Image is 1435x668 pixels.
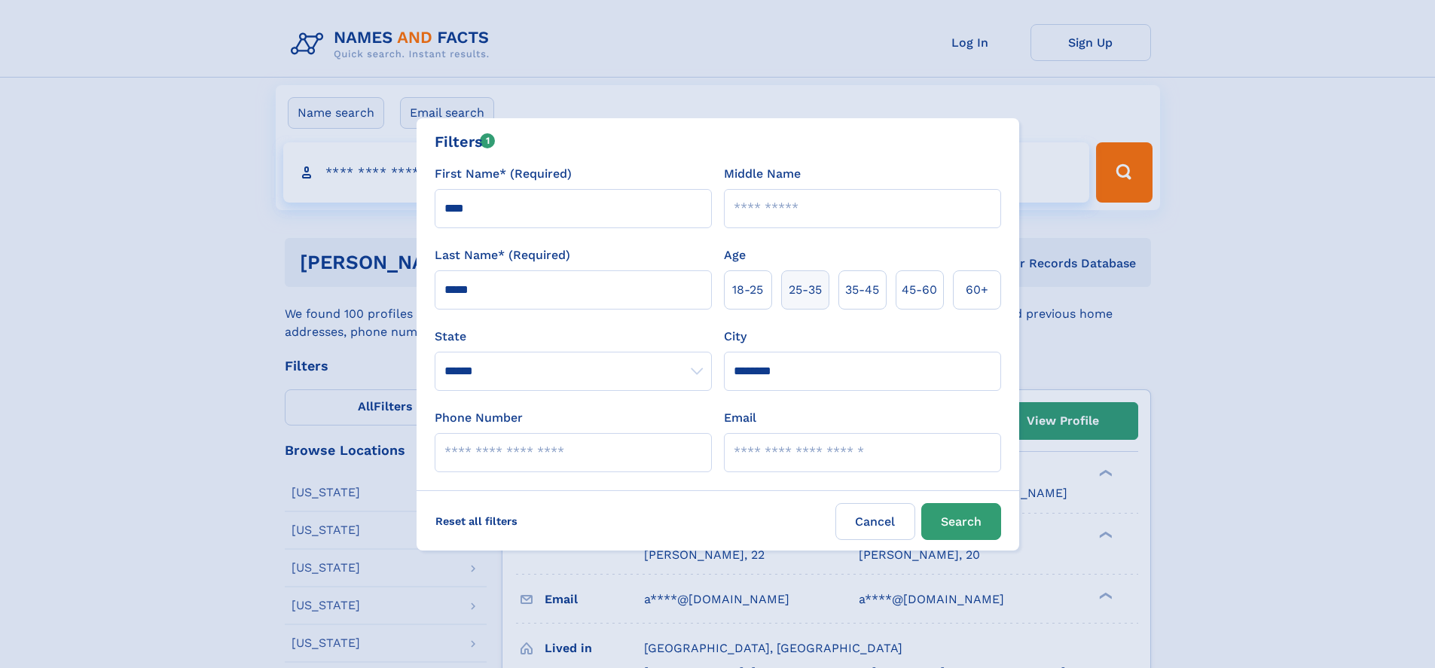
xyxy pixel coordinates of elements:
span: 25‑35 [789,281,822,299]
label: Email [724,409,756,427]
span: 60+ [966,281,988,299]
span: 35‑45 [845,281,879,299]
label: Age [724,246,746,264]
label: State [435,328,712,346]
label: Middle Name [724,165,801,183]
button: Search [921,503,1001,540]
label: Phone Number [435,409,523,427]
label: Last Name* (Required) [435,246,570,264]
span: 18‑25 [732,281,763,299]
label: Cancel [835,503,915,540]
div: Filters [435,130,496,153]
label: Reset all filters [426,503,527,539]
label: First Name* (Required) [435,165,572,183]
label: City [724,328,747,346]
span: 45‑60 [902,281,937,299]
